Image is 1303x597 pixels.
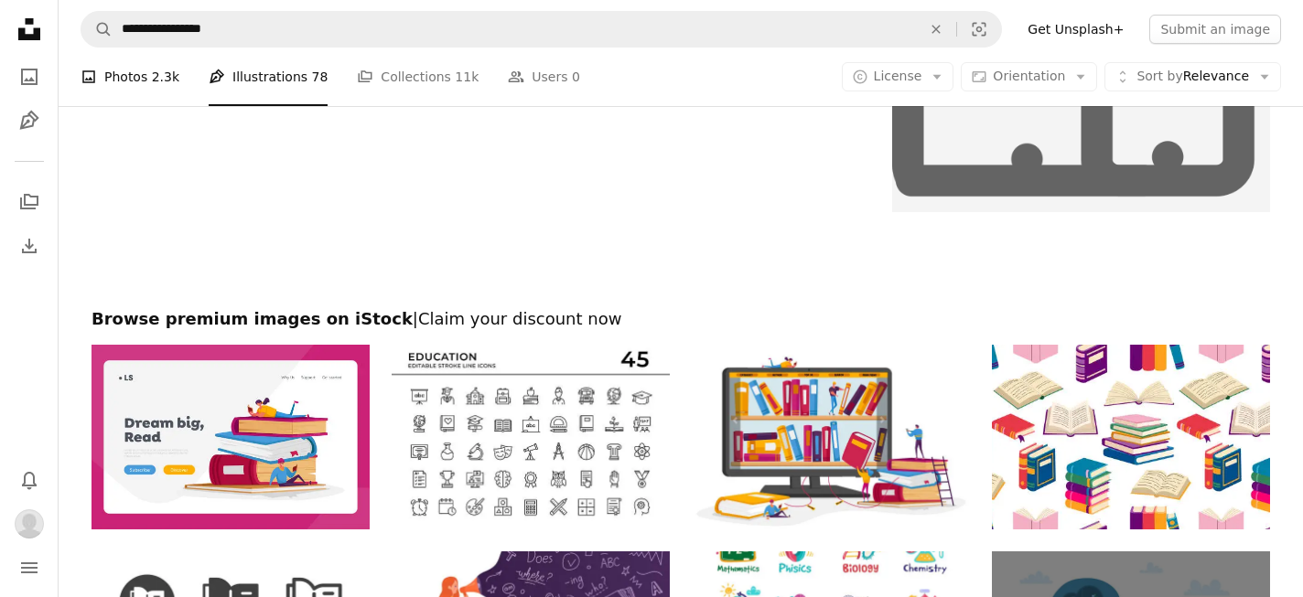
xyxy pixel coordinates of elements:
[92,308,1270,330] h2: Browse premium images on iStock
[81,12,113,47] button: Search Unsplash
[92,345,370,530] img: Tiny Characters Reading on Huge Books Pile. Landing Page Template. Woman and Man Students or Book...
[1017,15,1135,44] a: Get Unsplash+
[11,549,48,586] button: Menu
[916,12,956,47] button: Clear
[11,11,48,51] a: Home — Unsplash
[81,48,179,106] a: Photos 2.3k
[11,462,48,498] button: Notifications
[81,11,1002,48] form: Find visuals sitewide
[508,48,580,106] a: Users 0
[992,345,1270,530] img: A pattern of books with some of them open
[874,69,922,83] span: License
[11,59,48,95] a: Photos
[11,228,48,264] a: Download History
[993,69,1065,83] span: Orientation
[692,345,970,530] img: Online Library and Media Books Archive Concept. Tiny People Characters at Huge Computer Screen wi...
[357,48,479,106] a: Collections 11k
[11,102,48,139] a: Illustrations
[572,67,580,87] span: 0
[957,12,1001,47] button: Visual search
[11,184,48,220] a: Collections
[392,345,670,530] img: Education and Learning Editable Stroke Line Icons
[1104,62,1281,91] button: Sort byRelevance
[961,62,1097,91] button: Orientation
[152,67,179,87] span: 2.3k
[413,309,622,328] span: | Claim your discount now
[1136,68,1249,86] span: Relevance
[1149,15,1281,44] button: Submit an image
[11,506,48,542] button: Profile
[455,67,479,87] span: 11k
[842,62,954,91] button: License
[1136,69,1182,83] span: Sort by
[15,509,44,538] img: Avatar of user Alexandra Hauffen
